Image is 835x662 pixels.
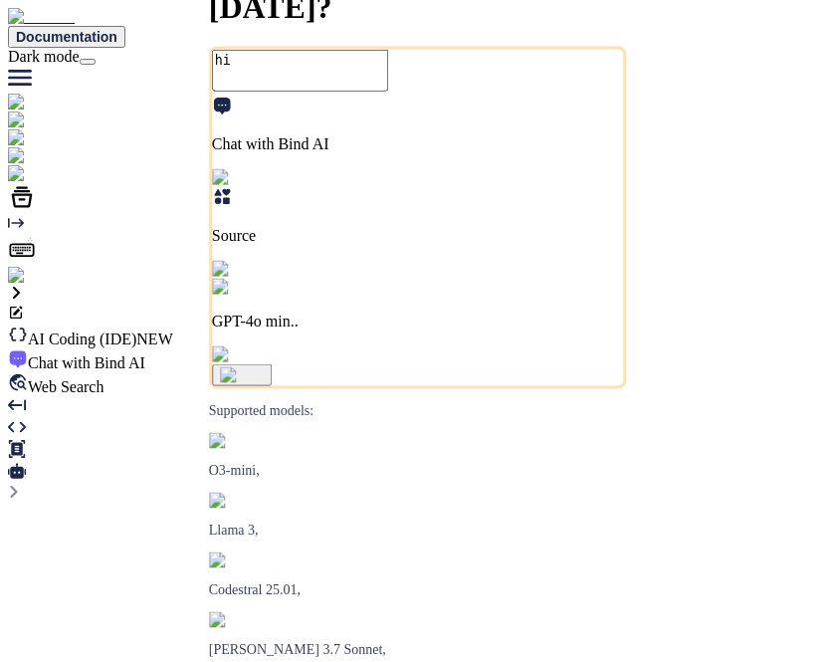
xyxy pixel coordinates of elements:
[212,313,624,331] p: GPT-4o min..
[209,433,262,449] img: GPT-4
[8,267,73,285] img: settings
[209,493,268,509] img: Llama2
[212,169,295,187] img: Pick Tools
[16,29,117,45] span: Documentation
[8,26,125,48] button: Documentation
[212,227,624,245] p: Source
[209,612,262,628] img: claude
[209,552,285,568] img: Mistral-AI
[8,48,80,65] span: Dark mode
[8,94,51,111] img: chat
[209,463,627,479] p: O3-mini,
[8,147,100,165] img: githubLight
[209,523,627,539] p: Llama 3,
[28,331,136,347] span: AI Coding (IDE)
[212,261,308,279] img: Pick Models
[209,582,627,598] p: Codestral 25.01,
[209,403,627,419] p: Supported models:
[28,378,104,395] span: Web Search
[212,279,311,297] img: GPT-4o mini
[28,354,145,371] span: Chat with Bind AI
[8,129,51,147] img: chat
[220,367,265,383] img: icon
[8,165,139,183] img: darkCloudIdeIcon
[209,642,627,658] p: [PERSON_NAME] 3.7 Sonnet,
[8,111,80,129] img: ai-studio
[212,135,624,153] p: Chat with Bind AI
[8,8,75,26] img: Bind AI
[136,331,172,347] span: NEW
[212,50,388,92] textarea: hi
[212,346,298,364] img: attachment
